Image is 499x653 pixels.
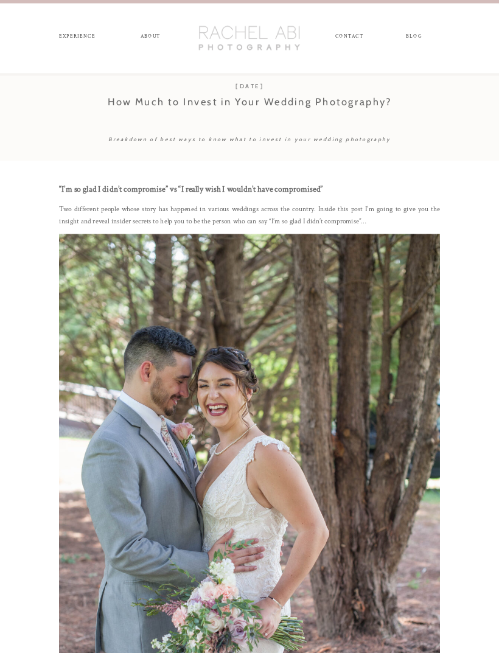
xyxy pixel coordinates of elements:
[211,81,288,91] p: [DATE]
[55,33,99,43] a: experience
[59,203,440,227] p: Two different people whose story has happened in various weddings across the country. Inside this...
[139,33,162,43] a: ABOUT
[335,33,363,43] a: CONTACT
[108,136,391,143] font: Breakdown of best ways to know what to invest in your wedding photography
[59,184,323,195] strong: “I’m so glad I didn’t compromise” vs “I really wish I wouldn’t have compromised”
[399,33,429,43] a: blog
[105,93,396,147] h2: How Much to Invest in Your Wedding Photography?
